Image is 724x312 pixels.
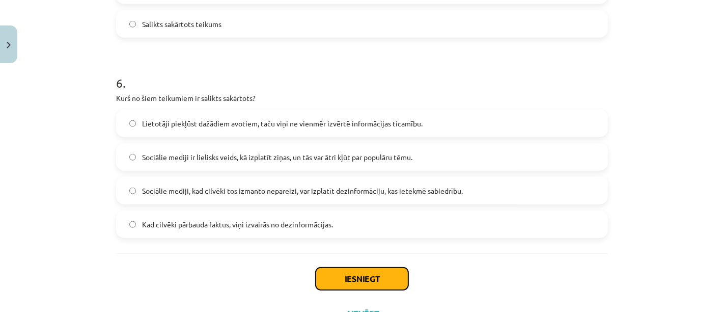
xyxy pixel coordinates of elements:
img: icon-close-lesson-0947bae3869378f0d4975bcd49f059093ad1ed9edebbc8119c70593378902aed.svg [7,42,11,48]
input: Sociālie mediji ir lielisks veids, kā izplatīt ziņas, un tās var ātri kļūt par populāru tēmu. [129,154,136,161]
button: Iesniegt [316,268,408,290]
h1: 6 . [116,58,608,90]
span: Sociālie mediji ir lielisks veids, kā izplatīt ziņas, un tās var ātri kļūt par populāru tēmu. [142,152,412,163]
p: Kurš no šiem teikumiem ir salikts sakārtots? [116,93,608,103]
span: Kad cilvēki pārbauda faktus, viņi izvairās no dezinformācijas. [142,219,333,230]
span: Lietotāji piekļūst dažādiem avotiem, taču viņi ne vienmēr izvērtē informācijas ticamību. [142,118,423,129]
span: Sociālie mediji, kad cilvēki tos izmanto nepareizi, var izplatīt dezinformāciju, kas ietekmē sabi... [142,186,463,196]
span: Salikts sakārtots teikums [142,19,221,30]
input: Lietotāji piekļūst dažādiem avotiem, taču viņi ne vienmēr izvērtē informācijas ticamību. [129,120,136,127]
input: Kad cilvēki pārbauda faktus, viņi izvairās no dezinformācijas. [129,221,136,228]
input: Sociālie mediji, kad cilvēki tos izmanto nepareizi, var izplatīt dezinformāciju, kas ietekmē sabi... [129,188,136,194]
input: Salikts sakārtots teikums [129,21,136,28]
